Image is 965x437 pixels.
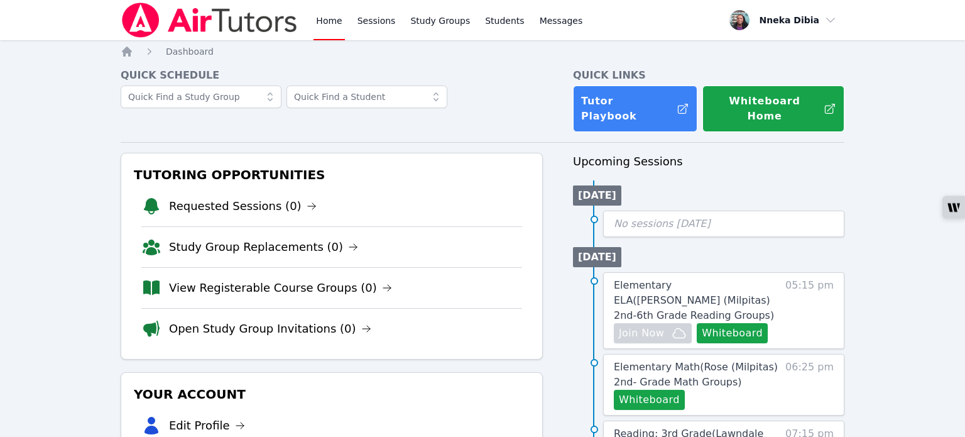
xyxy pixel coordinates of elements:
[785,360,834,410] span: 06:25 pm
[169,417,245,434] a: Edit Profile
[121,86,281,108] input: Quick Find a Study Group
[286,86,447,108] input: Quick Find a Student
[121,3,298,38] img: Air Tutors
[166,45,214,58] a: Dashboard
[614,390,685,410] button: Whiteboard
[614,361,778,388] span: Elementary Math ( Rose (Milpitas) 2nd- Grade Math Groups )
[131,163,532,186] h3: Tutoring Opportunities
[619,326,664,341] span: Join Now
[614,279,774,321] span: Elementary ELA ( [PERSON_NAME] (Milpitas) 2nd-6th Grade Reading Groups )
[785,278,834,343] span: 05:15 pm
[169,320,371,338] a: Open Study Group Invitations (0)
[131,383,532,406] h3: Your Account
[573,86,697,132] a: Tutor Playbook
[614,278,779,323] a: Elementary ELA([PERSON_NAME] (Milpitas) 2nd-6th Grade Reading Groups)
[573,247,621,267] li: [DATE]
[169,238,358,256] a: Study Group Replacements (0)
[121,45,844,58] nav: Breadcrumb
[702,86,844,132] button: Whiteboard Home
[166,47,214,57] span: Dashboard
[614,323,692,343] button: Join Now
[121,68,543,83] h4: Quick Schedule
[614,218,711,230] span: No sessions [DATE]
[573,68,844,83] h4: Quick Links
[573,185,621,206] li: [DATE]
[169,197,317,215] a: Requested Sessions (0)
[169,279,392,297] a: View Registerable Course Groups (0)
[614,360,779,390] a: Elementary Math(Rose (Milpitas) 2nd- Grade Math Groups)
[573,153,844,170] h3: Upcoming Sessions
[697,323,768,343] button: Whiteboard
[540,14,583,27] span: Messages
